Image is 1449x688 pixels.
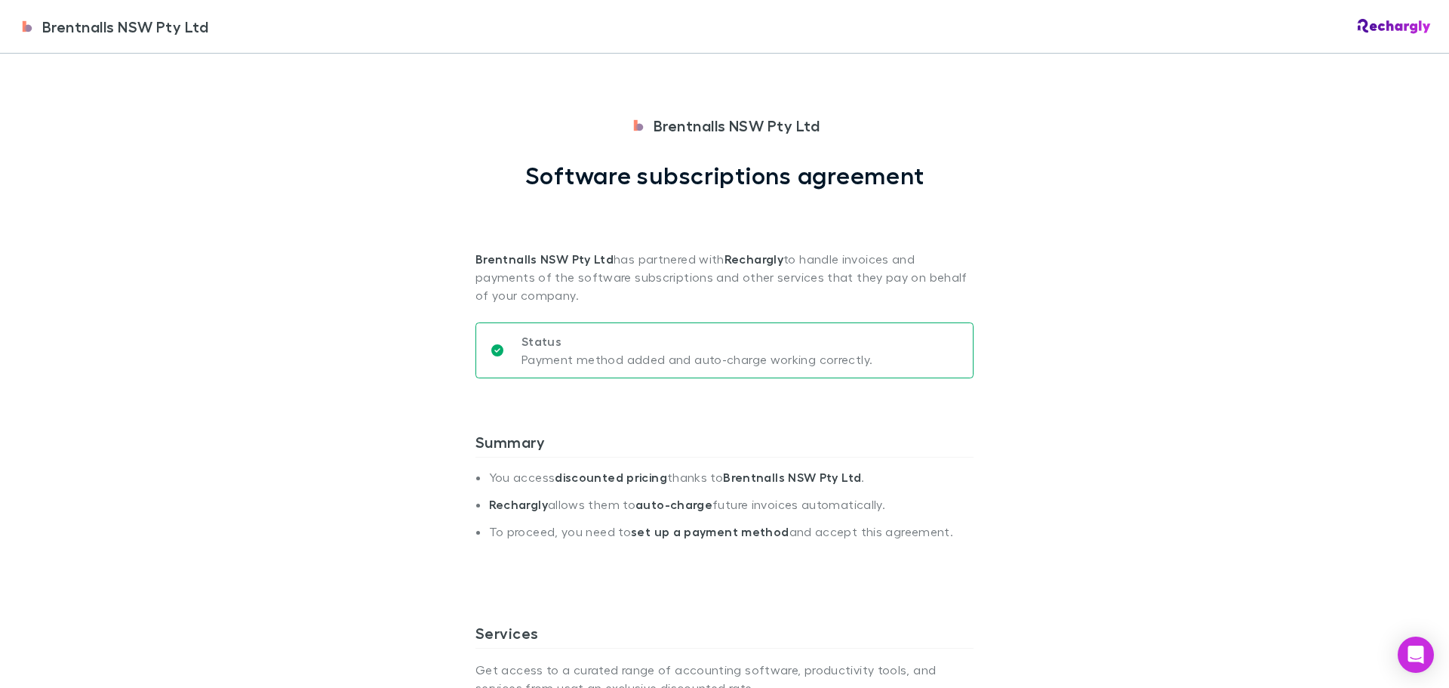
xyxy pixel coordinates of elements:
li: You access thanks to . [489,470,974,497]
li: To proceed, you need to and accept this agreement. [489,524,974,551]
img: Brentnalls NSW Pty Ltd's Logo [629,116,648,134]
strong: Rechargly [724,251,783,267]
img: Rechargly Logo [1358,19,1431,34]
div: Open Intercom Messenger [1398,637,1434,673]
span: Brentnalls NSW Pty Ltd [42,15,208,38]
p: Status [521,332,872,350]
p: has partnered with to handle invoices and payments of the software subscriptions and other servic... [475,190,974,304]
strong: Brentnalls NSW Pty Ltd [723,470,861,485]
h1: Software subscriptions agreement [525,161,924,190]
span: Brentnalls NSW Pty Ltd [654,114,820,137]
h3: Services [475,624,974,648]
strong: auto-charge [635,497,712,512]
strong: Brentnalls NSW Pty Ltd [475,251,614,267]
p: Payment method added and auto-charge working correctly. [521,350,872,369]
strong: set up a payment method [631,524,789,539]
strong: Rechargly [489,497,548,512]
h3: Summary [475,433,974,457]
li: allows them to future invoices automatically. [489,497,974,524]
img: Brentnalls NSW Pty Ltd's Logo [18,17,36,35]
strong: discounted pricing [555,470,667,485]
